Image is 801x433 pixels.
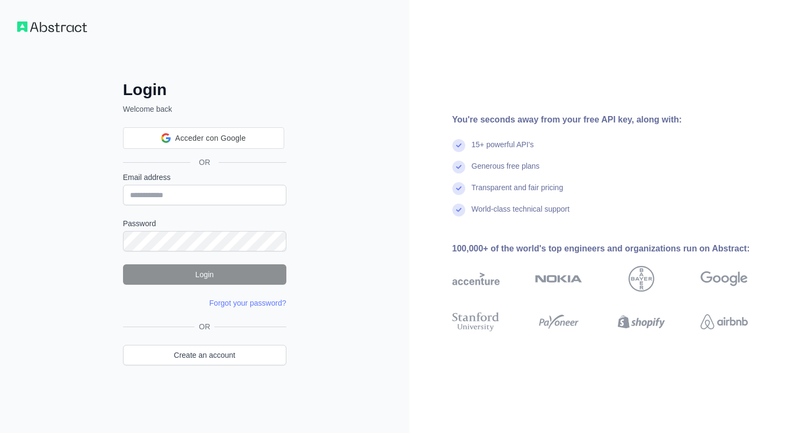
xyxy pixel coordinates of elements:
span: Acceder con Google [175,133,246,144]
span: OR [194,321,214,332]
img: check mark [452,161,465,174]
div: You're seconds away from your free API key, along with: [452,113,782,126]
div: World-class technical support [472,204,570,225]
div: Generous free plans [472,161,540,182]
img: check mark [452,204,465,216]
img: Workflow [17,21,87,32]
label: Password [123,218,286,229]
p: Welcome back [123,104,286,114]
label: Email address [123,172,286,183]
img: shopify [618,310,665,334]
img: accenture [452,266,500,292]
img: check mark [452,182,465,195]
h2: Login [123,80,286,99]
span: OR [190,157,219,168]
img: payoneer [535,310,582,334]
div: Transparent and fair pricing [472,182,564,204]
div: 100,000+ of the world's top engineers and organizations run on Abstract: [452,242,782,255]
a: Create an account [123,345,286,365]
img: nokia [535,266,582,292]
img: airbnb [701,310,748,334]
img: stanford university [452,310,500,334]
img: google [701,266,748,292]
button: Login [123,264,286,285]
div: Acceder con Google [123,127,284,149]
img: check mark [452,139,465,152]
a: Forgot your password? [210,299,286,307]
div: 15+ powerful API's [472,139,534,161]
img: bayer [629,266,654,292]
